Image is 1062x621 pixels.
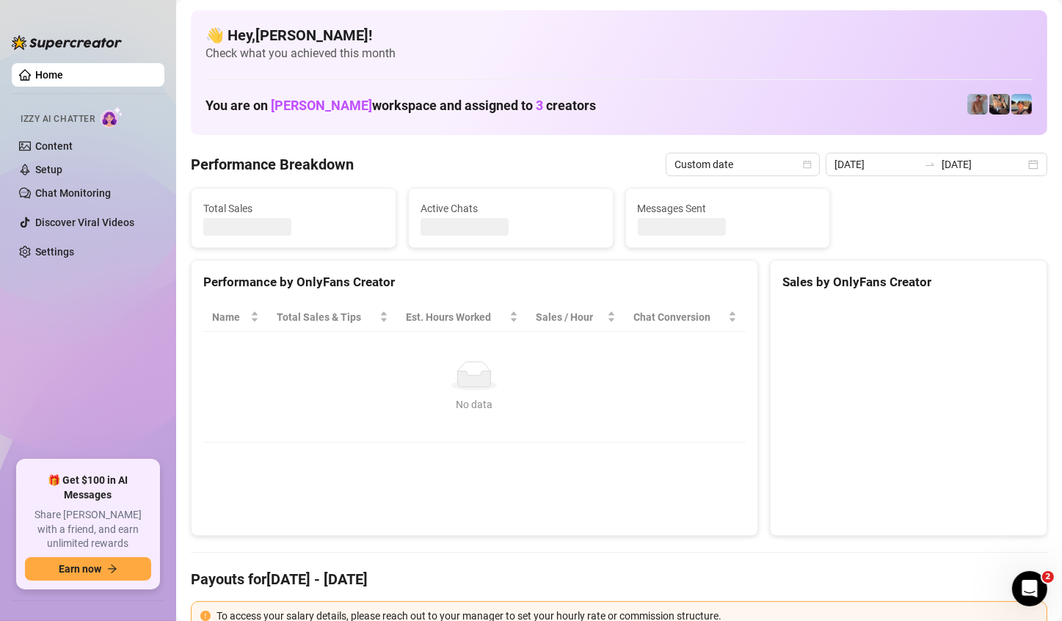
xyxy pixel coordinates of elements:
input: End date [942,156,1025,172]
span: 2 [1042,571,1054,583]
div: No data [218,396,731,413]
a: Home [35,69,63,81]
h4: Payouts for [DATE] - [DATE] [191,569,1047,589]
span: Active Chats [421,200,601,217]
a: Discover Viral Videos [35,217,134,228]
img: AI Chatter [101,106,123,128]
th: Total Sales & Tips [268,303,397,332]
a: Setup [35,164,62,175]
h4: 👋 Hey, [PERSON_NAME] ! [206,25,1033,46]
span: calendar [803,160,812,169]
span: Total Sales & Tips [277,309,377,325]
span: to [924,159,936,170]
div: Performance by OnlyFans Creator [203,272,746,292]
img: Joey [967,94,988,115]
span: Share [PERSON_NAME] with a friend, and earn unlimited rewards [25,508,151,551]
img: George [989,94,1010,115]
a: Settings [35,246,74,258]
div: Est. Hours Worked [406,309,506,325]
a: Content [35,140,73,152]
span: Custom date [674,153,811,175]
span: Earn now [59,563,101,575]
h1: You are on workspace and assigned to creators [206,98,596,114]
th: Chat Conversion [625,303,745,332]
input: Start date [834,156,918,172]
span: [PERSON_NAME] [271,98,372,113]
span: swap-right [924,159,936,170]
span: Chat Conversion [633,309,724,325]
h4: Performance Breakdown [191,154,354,175]
span: 3 [536,98,543,113]
img: Zach [1011,94,1032,115]
th: Sales / Hour [527,303,625,332]
span: Sales / Hour [536,309,605,325]
button: Earn nowarrow-right [25,557,151,581]
iframe: Intercom live chat [1012,571,1047,606]
span: Total Sales [203,200,384,217]
span: Check what you achieved this month [206,46,1033,62]
span: Messages Sent [638,200,818,217]
a: Chat Monitoring [35,187,111,199]
span: Izzy AI Chatter [21,112,95,126]
div: Sales by OnlyFans Creator [782,272,1035,292]
span: arrow-right [107,564,117,574]
span: exclamation-circle [200,611,211,621]
th: Name [203,303,268,332]
span: Name [212,309,247,325]
img: logo-BBDzfeDw.svg [12,35,122,50]
span: 🎁 Get $100 in AI Messages [25,473,151,502]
